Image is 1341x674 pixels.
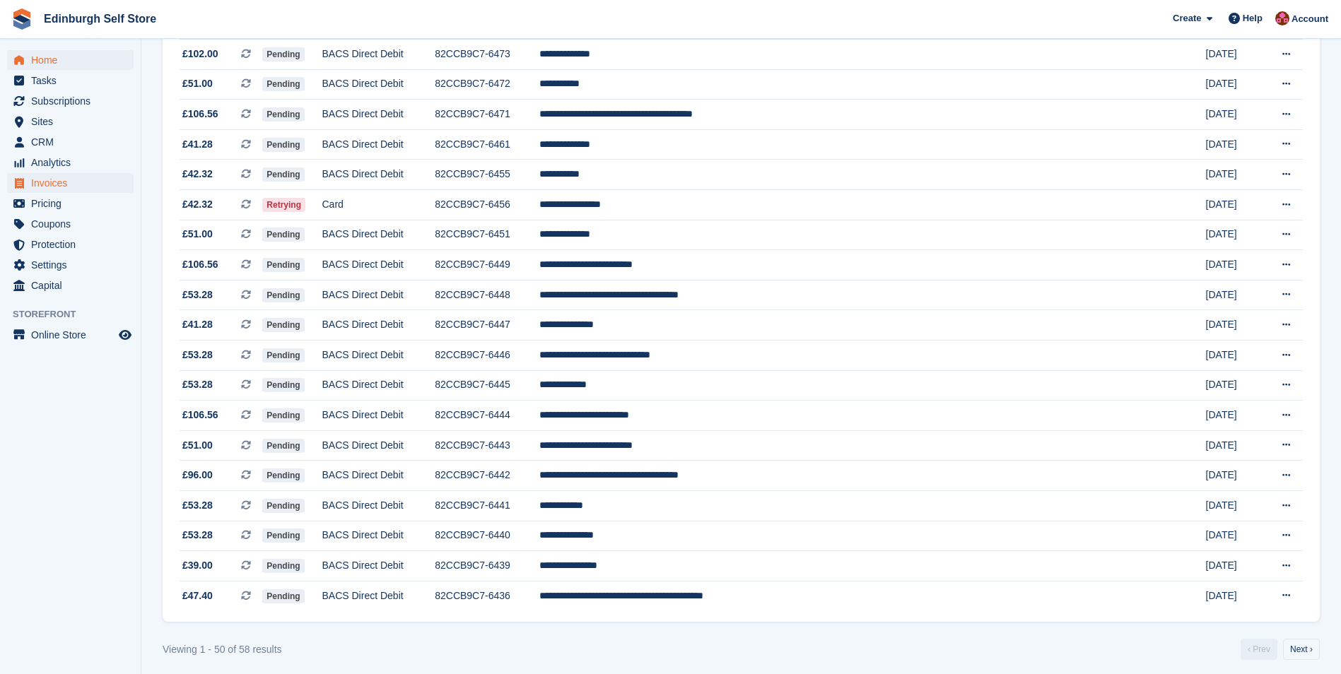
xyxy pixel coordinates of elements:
a: menu [7,71,134,90]
td: BACS Direct Debit [322,40,435,70]
td: 82CCB9C7-6446 [435,341,539,371]
span: Create [1173,11,1201,25]
td: [DATE] [1206,401,1262,431]
span: Account [1292,12,1328,26]
a: Previous [1241,639,1277,660]
span: £53.28 [182,498,213,513]
td: 82CCB9C7-6471 [435,100,539,130]
span: Pending [262,348,304,362]
td: 82CCB9C7-6436 [435,581,539,610]
span: Pending [262,167,304,182]
td: 82CCB9C7-6441 [435,491,539,521]
span: £53.28 [182,528,213,543]
td: [DATE] [1206,280,1262,310]
span: £102.00 [182,47,218,61]
span: Pending [262,559,304,573]
span: Pending [262,288,304,302]
span: Analytics [31,153,116,172]
a: menu [7,173,134,193]
td: [DATE] [1206,190,1262,220]
div: Viewing 1 - 50 of 58 results [163,642,282,657]
td: [DATE] [1206,160,1262,190]
td: [DATE] [1206,370,1262,401]
span: Pending [262,439,304,453]
a: menu [7,132,134,152]
td: BACS Direct Debit [322,250,435,280]
span: £106.56 [182,107,218,122]
td: [DATE] [1206,581,1262,610]
td: 82CCB9C7-6445 [435,370,539,401]
span: £51.00 [182,438,213,453]
span: Tasks [31,71,116,90]
td: [DATE] [1206,551,1262,581]
a: Preview store [117,326,134,343]
span: Pending [262,499,304,513]
span: Sites [31,112,116,131]
span: Online Store [31,325,116,345]
img: Lucy Michalec [1275,11,1289,25]
td: [DATE] [1206,250,1262,280]
span: Pending [262,589,304,603]
td: BACS Direct Debit [322,370,435,401]
td: 82CCB9C7-6456 [435,190,539,220]
span: Invoices [31,173,116,193]
a: menu [7,91,134,111]
td: BACS Direct Debit [322,220,435,250]
span: Pending [262,378,304,392]
a: menu [7,153,134,172]
span: Pending [262,408,304,422]
td: 82CCB9C7-6461 [435,129,539,160]
span: £41.28 [182,137,213,152]
a: menu [7,235,134,254]
span: £39.00 [182,558,213,573]
a: menu [7,325,134,345]
a: Next [1283,639,1320,660]
span: £51.00 [182,227,213,242]
img: stora-icon-8386f47178a22dfd0bd8f6a31ec36ba5ce8667c1dd55bd0f319d3a0aa187defe.svg [11,8,33,30]
td: Card [322,190,435,220]
td: BACS Direct Debit [322,581,435,610]
a: Edinburgh Self Store [38,7,162,30]
span: Pending [262,258,304,272]
span: £53.28 [182,288,213,302]
td: BACS Direct Debit [322,401,435,431]
td: BACS Direct Debit [322,100,435,130]
td: 82CCB9C7-6444 [435,401,539,431]
span: £106.56 [182,257,218,272]
td: BACS Direct Debit [322,310,435,341]
td: [DATE] [1206,341,1262,371]
span: £96.00 [182,468,213,483]
span: Protection [31,235,116,254]
td: 82CCB9C7-6455 [435,160,539,190]
span: £41.28 [182,317,213,332]
span: £42.32 [182,197,213,212]
span: £47.40 [182,589,213,603]
td: BACS Direct Debit [322,160,435,190]
td: [DATE] [1206,461,1262,491]
span: Pending [262,318,304,332]
span: Capital [31,276,116,295]
td: 82CCB9C7-6472 [435,69,539,100]
span: Pending [262,138,304,152]
td: BACS Direct Debit [322,551,435,581]
td: 82CCB9C7-6442 [435,461,539,491]
span: Storefront [13,307,141,321]
td: [DATE] [1206,100,1262,130]
span: Pending [262,47,304,61]
td: 82CCB9C7-6447 [435,310,539,341]
span: Retrying [262,198,305,212]
span: Help [1243,11,1263,25]
td: [DATE] [1206,521,1262,551]
td: [DATE] [1206,430,1262,461]
a: menu [7,194,134,213]
td: 82CCB9C7-6451 [435,220,539,250]
td: 82CCB9C7-6439 [435,551,539,581]
span: Subscriptions [31,91,116,111]
td: BACS Direct Debit [322,341,435,371]
span: £53.28 [182,348,213,362]
td: 82CCB9C7-6473 [435,40,539,70]
td: [DATE] [1206,310,1262,341]
td: BACS Direct Debit [322,69,435,100]
td: 82CCB9C7-6443 [435,430,539,461]
a: menu [7,112,134,131]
